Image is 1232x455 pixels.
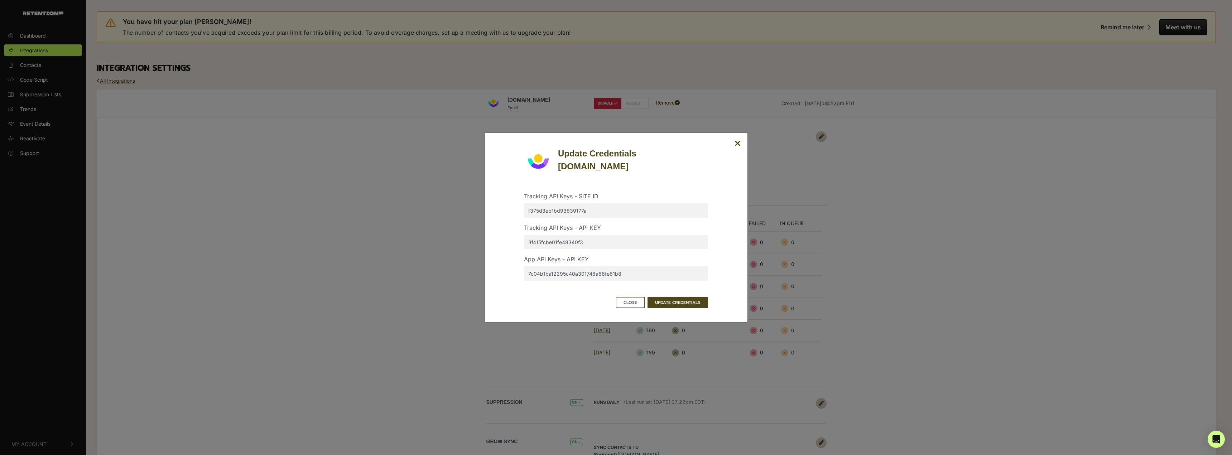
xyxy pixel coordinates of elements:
input: [Tracking API Keys - SITE ID] [524,203,708,218]
label: Tracking API Keys - SITE ID [524,192,598,200]
button: UPDATE CREDENTIALS [648,297,708,308]
button: Close [616,297,645,308]
div: Open Intercom Messenger [1208,431,1225,448]
input: [Tracking API Keys - API KEY] [524,235,708,249]
strong: [DOMAIN_NAME] [558,161,629,171]
input: [App API Keys - API KEY] [524,266,708,281]
label: Tracking API Keys - API KEY [524,223,601,232]
div: Update Credentials [558,147,708,173]
img: Customer.io [524,147,553,176]
label: App API Keys - API KEY [524,255,589,263]
button: Close [735,139,741,148]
